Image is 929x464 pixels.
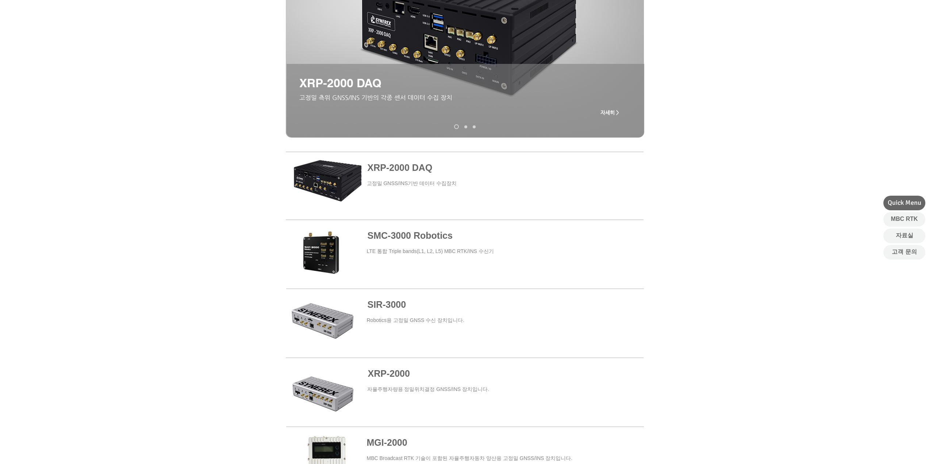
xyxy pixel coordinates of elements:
[595,105,625,120] a: 자세히 >
[367,317,465,323] a: Robotics용 고정밀 GNSS 수신 장치입니다.
[395,368,410,379] span: 000
[299,76,381,90] span: XRP-2000 DAQ
[368,299,406,310] a: SIR-3000
[454,124,459,129] a: XRP-2000 DAQ
[888,198,921,207] span: Quick Menu
[368,368,410,379] a: XRP-2000
[473,125,476,128] a: MGI-2000
[892,248,917,256] span: 고객 문의
[883,229,925,243] a: 자료실
[451,124,478,129] nav: 슬라이드
[883,196,925,210] div: Quick Menu
[367,386,489,392] a: 자율주행자량용 정밀위치결정 GNSS/INS 장치입니다.
[883,212,925,227] a: MBC RTK
[883,245,925,260] a: 고객 문의
[299,94,452,101] span: ​고정밀 측위 GNSS/INS 기반의 각종 센서 데이터 수집 장치
[896,231,913,239] span: 자료실
[367,248,494,254] a: LTE 통합 Triple bands(L1, L2, L5) MBC RTK/INS 수신기
[891,215,918,223] span: MBC RTK
[368,368,395,379] span: XRP-2
[794,433,929,464] iframe: Wix Chat
[600,110,619,115] span: 자세히 >
[464,125,467,128] a: XRP-2000
[368,230,453,241] a: SMC-3000 Robotics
